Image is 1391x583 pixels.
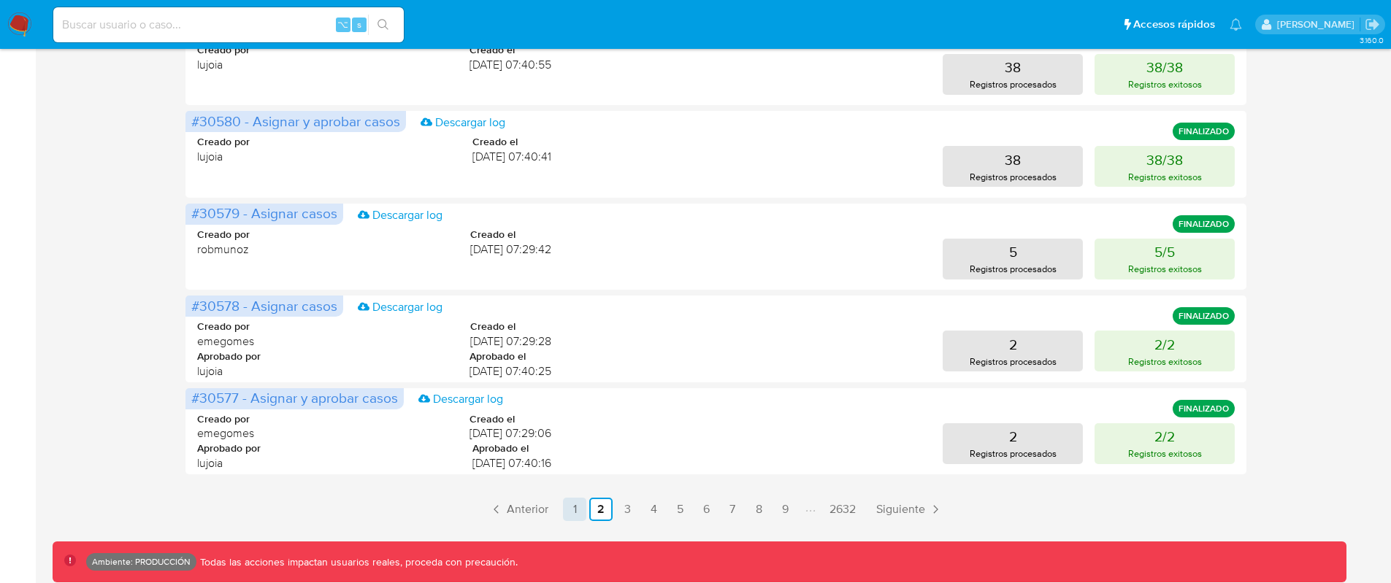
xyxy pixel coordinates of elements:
[1133,17,1215,32] span: Accesos rápidos
[1365,17,1380,32] a: Salir
[337,18,348,31] span: ⌥
[1360,34,1384,46] span: 3.160.0
[92,559,191,565] p: Ambiente: PRODUCCIÓN
[1277,18,1360,31] p: omar.guzman@mercadolibre.com.co
[368,15,398,35] button: search-icon
[1230,18,1242,31] a: Notificaciones
[53,15,404,34] input: Buscar usuario o caso...
[196,555,518,569] p: Todas las acciones impactan usuarios reales, proceda con precaución.
[357,18,361,31] span: s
